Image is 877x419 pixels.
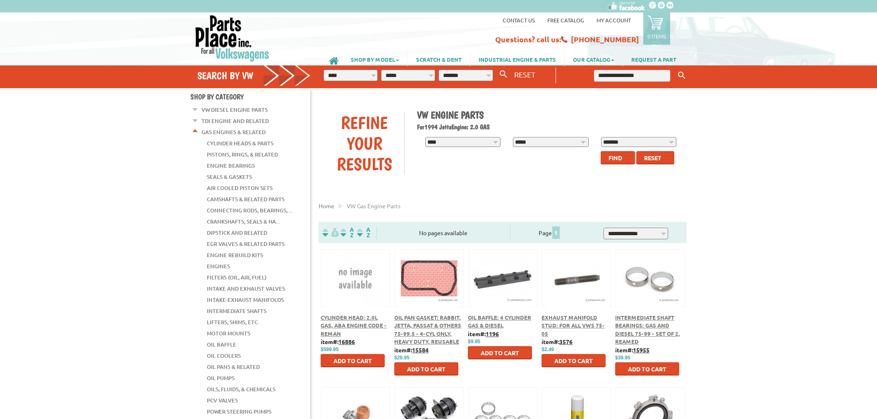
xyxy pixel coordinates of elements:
[615,362,679,376] button: Add to Cart
[207,205,292,216] a: Connecting Rods, Bearings, ...
[633,346,649,354] u: 15955
[547,17,584,24] a: Free Catalog
[636,151,674,164] button: Reset
[481,349,519,356] span: Add to Cart
[623,52,685,66] a: REQUEST A PART
[207,194,285,205] a: Camshafts & Related Parts
[339,228,355,237] img: Sort by Headline
[207,227,267,238] a: Dipstick and Related
[207,395,238,406] a: PCV Valves
[207,328,250,339] a: Motor Mounts
[207,283,285,294] a: Intake and Exhaust Valves
[207,138,273,149] a: Cylinder Heads & Parts
[321,347,338,352] span: $599.95
[207,306,266,316] a: Intermediate Shafts
[207,216,280,227] a: Crankshafts, Seals & Ha...
[417,109,681,121] h1: VW Engine Parts
[207,183,273,193] a: Air Cooled Piston Sets
[412,346,429,354] u: 15584
[377,229,510,237] div: No pages available
[207,350,241,361] a: Oil Coolers
[511,68,539,80] button: RESET
[468,330,499,337] b: item#:
[321,314,387,337] a: Cylinder Head: 2.0L Gas, ABA Engine Code - Reman
[321,338,355,345] b: item#:
[644,154,661,161] span: Reset
[609,154,622,161] span: Find
[615,355,630,361] span: $39.95
[321,354,385,367] button: Add to Cart
[394,355,410,361] span: $29.95
[615,314,680,345] a: Intermediate Shaft Bearings: Gas and Diesel 75-99 - Set of 2, Reamed
[601,151,635,164] button: Find
[503,17,535,24] a: Contact us
[451,123,490,131] span: Engine: 2.0 GAS
[207,149,278,160] a: Pistons, Rings, & Related
[207,261,230,272] a: Engines
[468,346,532,359] button: Add to Cart
[615,346,649,354] b: item#:
[643,12,670,45] a: 0 items
[408,52,470,66] a: SCRATCH & DENT
[207,406,271,417] a: Power Steering Pumps
[207,250,263,260] a: Engine Rebuild Kits
[552,226,560,239] span: 1
[468,314,531,329] a: Oil Baffle: 4 Cylinder Gas & Diesel
[338,338,355,345] u: 16886
[347,202,400,209] span: VW gas engine parts
[559,338,573,345] u: 3576
[207,384,276,395] a: Oils, Fluids, & Chemicals
[322,228,339,237] img: filterpricelow.svg
[542,354,606,367] button: Add to Cart
[325,112,404,174] div: Refine Your Results
[207,373,235,383] a: Oil Pumps
[333,357,372,364] span: Add to Cart
[417,123,424,131] span: For
[647,33,666,40] p: 0 items
[201,127,266,137] a: Gas Engines & Related
[207,339,236,350] a: Oil Baffle
[597,17,631,24] a: My Account
[207,160,255,171] a: Engine Bearings
[628,365,666,373] span: Add to Cart
[190,92,310,101] h4: Shop By Category
[676,69,688,82] button: Keyword Search
[417,123,681,131] h2: 1994 Jetta
[201,104,268,115] a: VW Diesel Engine Parts
[207,317,259,327] a: Lifters, Shims, Etc.
[554,357,593,364] span: Add to Cart
[542,338,573,345] b: item#:
[542,314,605,337] a: Exhaust Manifold Stud: For All VWs 75-05
[201,116,269,126] a: TDI Engine and Related
[394,362,458,376] button: Add to Cart
[355,228,372,237] img: Sort by Sales Rank
[394,346,429,354] b: item#:
[207,294,284,305] a: Intake-Exhaust Manifolds
[343,52,407,66] a: SHOP BY MODEL
[207,171,252,182] a: Seals & Gaskets
[207,238,285,249] a: EGR Valves & Related Parts
[542,347,554,352] span: $2.49
[319,202,334,209] a: Home
[565,52,623,66] a: OUR CATALOG
[496,68,510,80] button: Search By VW...
[470,52,564,66] a: INDUSTRIAL ENGINE & PARTS
[394,314,461,345] a: Oil Pan Gasket: Rabbit, Jetta, Passat & Others 75-99.5 - 4-Cyl Only, Heavy Duty, Reusable
[486,330,499,337] u: 1196
[468,339,480,344] span: $9.95
[514,70,535,79] span: RESET
[194,14,270,62] img: Parts Place Inc!
[207,272,266,283] a: Filters (Oil, Air, Fuel)
[407,365,446,373] span: Add to Cart
[510,226,589,239] div: Page
[207,361,260,372] a: Oil Pans & Related
[197,70,311,82] h4: Search by VW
